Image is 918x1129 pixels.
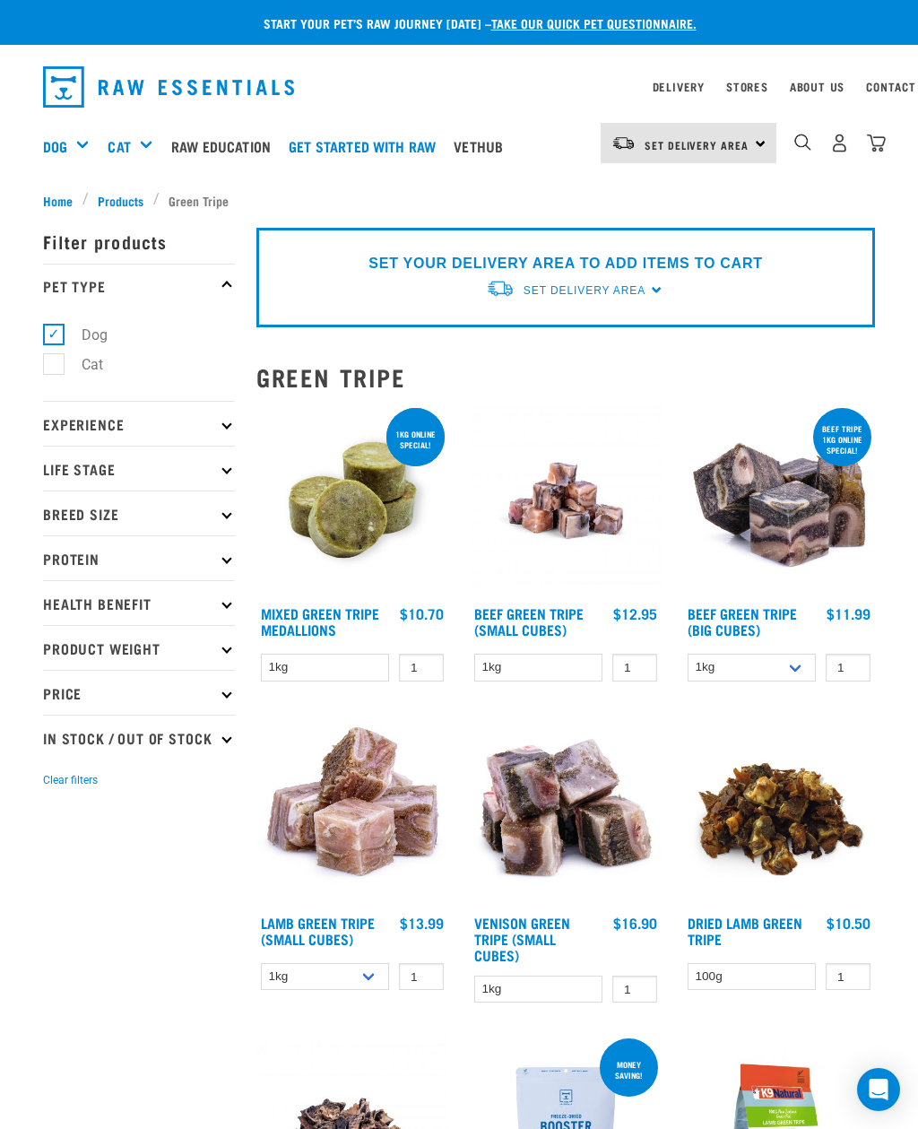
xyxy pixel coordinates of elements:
[688,609,797,633] a: Beef Green Tripe (Big Cubes)
[53,324,115,346] label: Dog
[43,264,235,308] p: Pet Type
[43,66,294,108] img: Raw Essentials Logo
[43,715,235,760] p: In Stock / Out Of Stock
[524,284,645,297] span: Set Delivery Area
[613,605,657,621] div: $12.95
[653,83,705,90] a: Delivery
[43,535,235,580] p: Protein
[53,353,110,376] label: Cat
[399,654,444,682] input: 1
[612,654,657,682] input: 1
[470,714,662,906] img: 1079 Green Tripe Venison 01
[261,609,379,633] a: Mixed Green Tripe Medallions
[399,963,444,991] input: 1
[826,654,870,682] input: 1
[43,446,235,491] p: Life Stage
[867,134,886,152] img: home-icon@2x.png
[612,976,657,1003] input: 1
[167,110,284,182] a: Raw Education
[43,401,235,446] p: Experience
[827,605,870,621] div: $11.99
[43,491,235,535] p: Breed Size
[470,404,662,596] img: Beef Tripe Bites 1634
[261,918,375,942] a: Lamb Green Tripe (Small Cubes)
[400,915,444,931] div: $13.99
[813,415,871,464] div: Beef tripe 1kg online special!
[600,1051,658,1089] div: Money saving!
[368,253,762,274] p: SET YOUR DELIVERY AREA TO ADD ITEMS TO CART
[611,135,636,152] img: van-moving.png
[98,191,143,210] span: Products
[29,59,889,115] nav: dropdown navigation
[284,110,449,182] a: Get started with Raw
[486,279,515,298] img: van-moving.png
[256,363,875,391] h2: Green Tripe
[43,219,235,264] p: Filter products
[683,714,875,906] img: Pile Of Dried Lamb Tripe For Pets
[43,191,875,210] nav: breadcrumbs
[857,1068,900,1111] div: Open Intercom Messenger
[827,915,870,931] div: $10.50
[866,83,916,90] a: Contact
[43,135,67,157] a: Dog
[43,670,235,715] p: Price
[826,963,870,991] input: 1
[256,404,448,596] img: Mixed Green Tripe
[89,191,153,210] a: Products
[726,83,768,90] a: Stores
[43,580,235,625] p: Health Benefit
[256,714,448,906] img: 1133 Green Tripe Lamb Small Cubes 01
[645,142,749,148] span: Set Delivery Area
[683,404,875,596] img: 1044 Green Tripe Beef
[688,918,802,942] a: Dried Lamb Green Tripe
[613,915,657,931] div: $16.90
[43,772,98,788] button: Clear filters
[830,134,849,152] img: user.png
[43,191,73,210] span: Home
[43,625,235,670] p: Product Weight
[491,20,697,26] a: take our quick pet questionnaire.
[400,605,444,621] div: $10.70
[794,134,811,151] img: home-icon-1@2x.png
[474,609,584,633] a: Beef Green Tripe (Small Cubes)
[386,421,445,458] div: 1kg online special!
[108,135,130,157] a: Cat
[43,191,82,210] a: Home
[474,918,570,959] a: Venison Green Tripe (Small Cubes)
[790,83,844,90] a: About Us
[449,110,516,182] a: Vethub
